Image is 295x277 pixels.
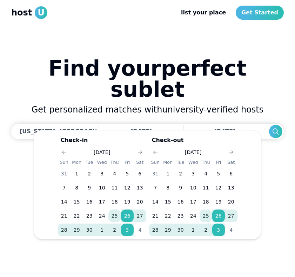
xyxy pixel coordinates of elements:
th: Saturday [225,159,237,166]
button: 16 [174,195,187,208]
button: 12 [121,181,134,194]
button: 31 [58,167,71,180]
div: [DATE] [94,149,110,156]
button: 4 [134,224,146,236]
button: 1 [71,167,83,180]
button: 13 [225,181,237,194]
nav: Main [175,6,284,20]
button: 20 [134,195,146,208]
th: Friday [121,159,134,166]
button: [US_STATE], [GEOGRAPHIC_DATA] [11,124,96,139]
h2: Get personalized matches with university-verified hosts [11,104,284,115]
button: 16 [83,195,96,208]
button: 4 [225,224,237,236]
button: 14 [58,195,71,208]
div: [US_STATE], [GEOGRAPHIC_DATA] [20,127,125,136]
button: 21 [58,210,71,222]
button: 27 [134,210,146,222]
button: 9 [83,181,96,194]
button: 18 [108,195,121,208]
button: 5 [121,167,134,180]
button: 25 [200,210,212,222]
button: Go to previous month [59,147,69,157]
button: 29 [71,224,83,236]
button: 17 [96,195,108,208]
button: 19 [121,195,134,208]
button: 7 [58,181,71,194]
button: Search [269,125,282,138]
button: 19 [212,195,225,208]
button: Go to next month [226,147,236,157]
button: 14 [149,195,162,208]
button: 25 [108,210,121,222]
button: 18 [200,195,212,208]
button: 29 [162,224,174,236]
button: 4 [108,167,121,180]
button: 6 [134,167,146,180]
h1: Find your perfect sublet [11,58,284,100]
button: 30 [174,224,187,236]
a: hostU [11,6,47,19]
span: U [35,6,47,19]
button: 22 [71,210,83,222]
th: Wednesday [96,159,108,166]
button: 28 [58,224,71,236]
button: 9 [174,181,187,194]
button: 13 [134,181,146,194]
button: 1 [162,167,174,180]
th: Wednesday [187,159,200,166]
button: 3 [121,224,134,236]
button: 22 [162,210,174,222]
th: Tuesday [174,159,187,166]
th: Monday [162,159,174,166]
button: 8 [162,181,174,194]
button: 10 [96,181,108,194]
span: [DATE] [214,128,235,135]
button: 24 [187,210,200,222]
div: Dates trigger [11,124,284,139]
button: 21 [149,210,162,222]
span: host [11,7,32,18]
button: 28 [149,224,162,236]
button: 3 [187,167,200,180]
button: 12 [212,181,225,194]
button: 30 [83,224,96,236]
th: Thursday [108,159,121,166]
button: 23 [83,210,96,222]
th: Friday [212,159,225,166]
th: Saturday [134,159,146,166]
button: 6 [225,167,237,180]
button: 24 [96,210,108,222]
button: 17 [187,195,200,208]
button: 10 [187,181,200,194]
button: 11 [108,181,121,194]
button: 1 [187,224,200,236]
button: 23 [174,210,187,222]
p: Check-out [149,136,237,147]
a: list your place [175,6,232,20]
th: Sunday [58,159,71,166]
button: Go to next month [135,147,145,157]
p: Check-in [58,136,146,147]
button: 15 [71,195,83,208]
button: 15 [162,195,174,208]
button: 2 [83,167,96,180]
button: 2 [108,224,121,236]
button: Go to previous month [150,147,160,157]
button: 3 [96,167,108,180]
th: Monday [71,159,83,166]
th: Tuesday [83,159,96,166]
button: 26 [121,210,134,222]
button: 1 [96,224,108,236]
button: 27 [225,210,237,222]
button: 2 [200,224,212,236]
button: 31 [149,167,162,180]
button: 2 [174,167,187,180]
a: Get Started [236,6,284,20]
th: Thursday [200,159,212,166]
span: [DATE] [130,128,152,135]
th: Sunday [149,159,162,166]
button: 5 [212,167,225,180]
div: [DATE] [185,149,201,156]
button: 11 [200,181,212,194]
